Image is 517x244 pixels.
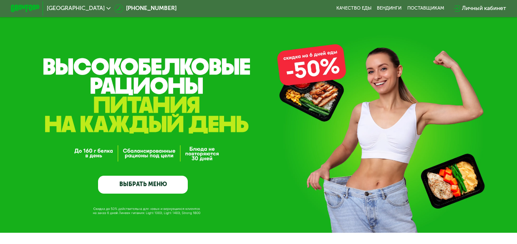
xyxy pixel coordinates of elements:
a: Качество еды [336,5,371,11]
span: [GEOGRAPHIC_DATA] [47,5,105,11]
div: поставщикам [407,5,444,11]
div: Личный кабинет [462,4,506,13]
a: ВЫБРАТЬ МЕНЮ [98,176,187,194]
a: [PHONE_NUMBER] [114,4,177,13]
a: Вендинги [377,5,401,11]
